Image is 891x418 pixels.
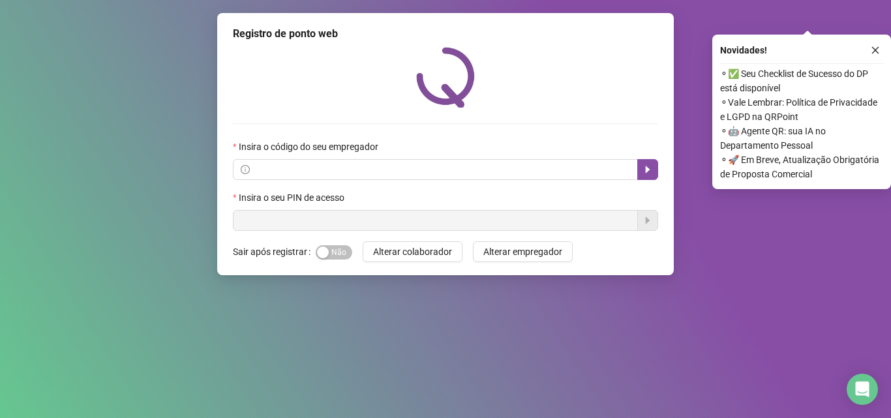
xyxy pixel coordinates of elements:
[720,95,883,124] span: ⚬ Vale Lembrar: Política de Privacidade e LGPD na QRPoint
[233,241,316,262] label: Sair após registrar
[720,124,883,153] span: ⚬ 🤖 Agente QR: sua IA no Departamento Pessoal
[373,245,452,259] span: Alterar colaborador
[416,47,475,108] img: QRPoint
[241,165,250,174] span: info-circle
[473,241,573,262] button: Alterar empregador
[720,67,883,95] span: ⚬ ✅ Seu Checklist de Sucesso do DP está disponível
[642,164,653,175] span: caret-right
[233,140,387,154] label: Insira o código do seu empregador
[720,153,883,181] span: ⚬ 🚀 Em Breve, Atualização Obrigatória de Proposta Comercial
[847,374,878,405] div: Open Intercom Messenger
[233,190,353,205] label: Insira o seu PIN de acesso
[363,241,462,262] button: Alterar colaborador
[483,245,562,259] span: Alterar empregador
[233,26,658,42] div: Registro de ponto web
[871,46,880,55] span: close
[720,43,767,57] span: Novidades !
